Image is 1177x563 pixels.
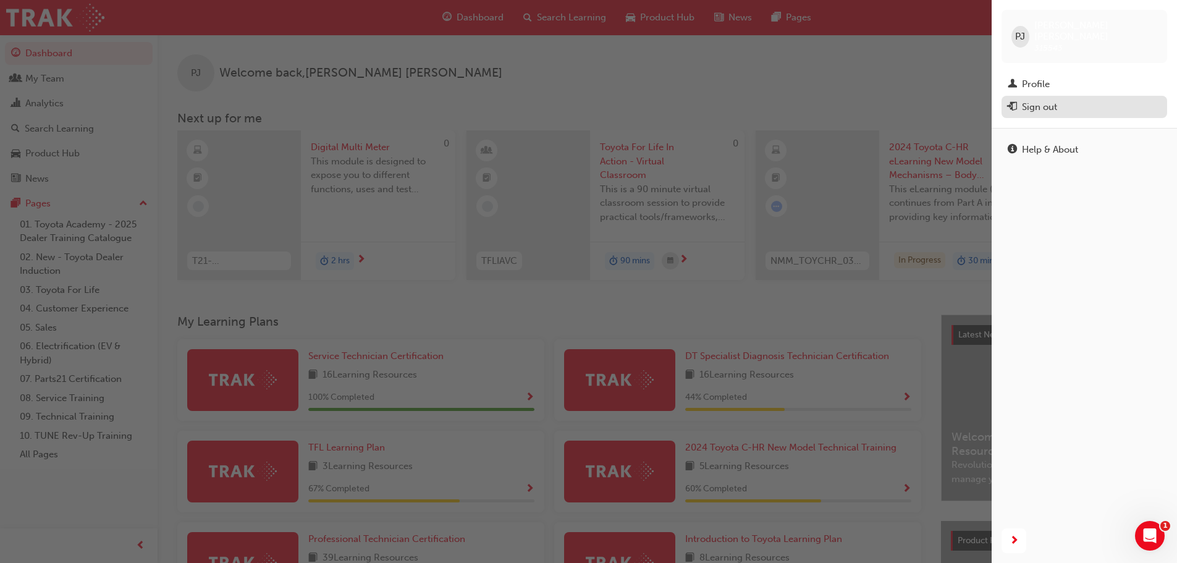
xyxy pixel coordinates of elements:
[1008,145,1017,156] span: info-icon
[1022,77,1050,91] div: Profile
[1022,143,1078,157] div: Help & About
[1002,96,1167,119] button: Sign out
[1010,533,1019,549] span: next-icon
[1034,43,1063,53] span: 315543
[1008,102,1017,113] span: exit-icon
[1008,79,1017,90] span: man-icon
[1022,100,1057,114] div: Sign out
[1002,73,1167,96] a: Profile
[1015,30,1025,44] span: PJ
[1034,20,1157,42] span: [PERSON_NAME] [PERSON_NAME]
[1160,521,1170,531] span: 1
[1002,138,1167,161] a: Help & About
[1135,521,1165,551] iframe: Intercom live chat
